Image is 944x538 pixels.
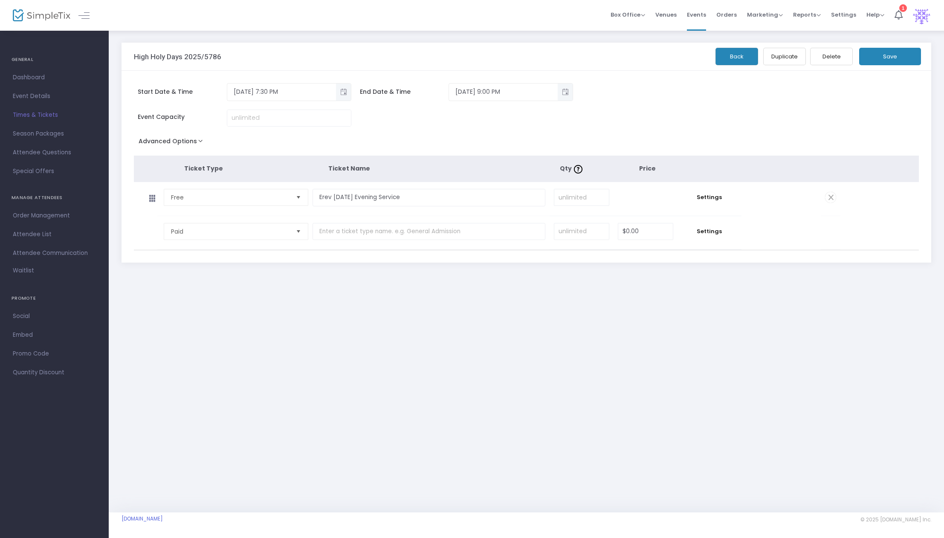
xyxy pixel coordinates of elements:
[171,227,290,236] span: Paid
[13,330,96,341] span: Embed
[793,11,821,19] span: Reports
[184,164,223,173] span: Ticket Type
[554,223,609,240] input: unlimited
[13,166,96,177] span: Special Offers
[687,4,706,26] span: Events
[763,48,806,65] button: Duplicate
[13,367,96,378] span: Quantity Discount
[12,189,97,206] h4: MANAGE ATTENDEES
[360,87,449,96] span: End Date & Time
[558,84,573,101] button: Toggle popup
[13,147,96,158] span: Attendee Questions
[134,52,221,61] h3: High Holy Days 2025/5786
[313,189,545,206] input: Enter a ticket type name. e.g. General Admission
[716,4,737,26] span: Orders
[138,113,227,121] span: Event Capacity
[611,11,645,19] span: Box Office
[13,210,96,221] span: Order Management
[810,48,853,65] button: Delete
[313,223,545,240] input: Enter a ticket type name. e.g. General Admission
[12,290,97,307] h4: PROMOTE
[655,4,677,26] span: Venues
[554,189,609,205] input: unlimited
[13,348,96,359] span: Promo Code
[227,85,336,99] input: Select date & time
[618,223,673,240] input: Price
[682,193,737,202] span: Settings
[574,165,582,174] img: question-mark
[449,85,558,99] input: Select date & time
[682,227,737,236] span: Settings
[227,110,351,126] input: unlimited
[13,266,34,275] span: Waitlist
[292,189,304,205] button: Select
[13,128,96,139] span: Season Packages
[715,48,758,65] button: Back
[866,11,884,19] span: Help
[336,84,351,101] button: Toggle popup
[639,164,656,173] span: Price
[138,87,227,96] span: Start Date & Time
[122,515,163,522] a: [DOMAIN_NAME]
[831,4,856,26] span: Settings
[860,516,931,523] span: © 2025 [DOMAIN_NAME] Inc.
[560,164,585,173] span: Qty
[12,51,97,68] h4: GENERAL
[292,223,304,240] button: Select
[328,164,370,173] span: Ticket Name
[134,135,211,150] button: Advanced Options
[859,48,921,65] button: Save
[899,4,907,12] div: 1
[13,311,96,322] span: Social
[13,248,96,259] span: Attendee Communication
[13,91,96,102] span: Event Details
[747,11,783,19] span: Marketing
[13,72,96,83] span: Dashboard
[13,229,96,240] span: Attendee List
[171,193,290,202] span: Free
[13,110,96,121] span: Times & Tickets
